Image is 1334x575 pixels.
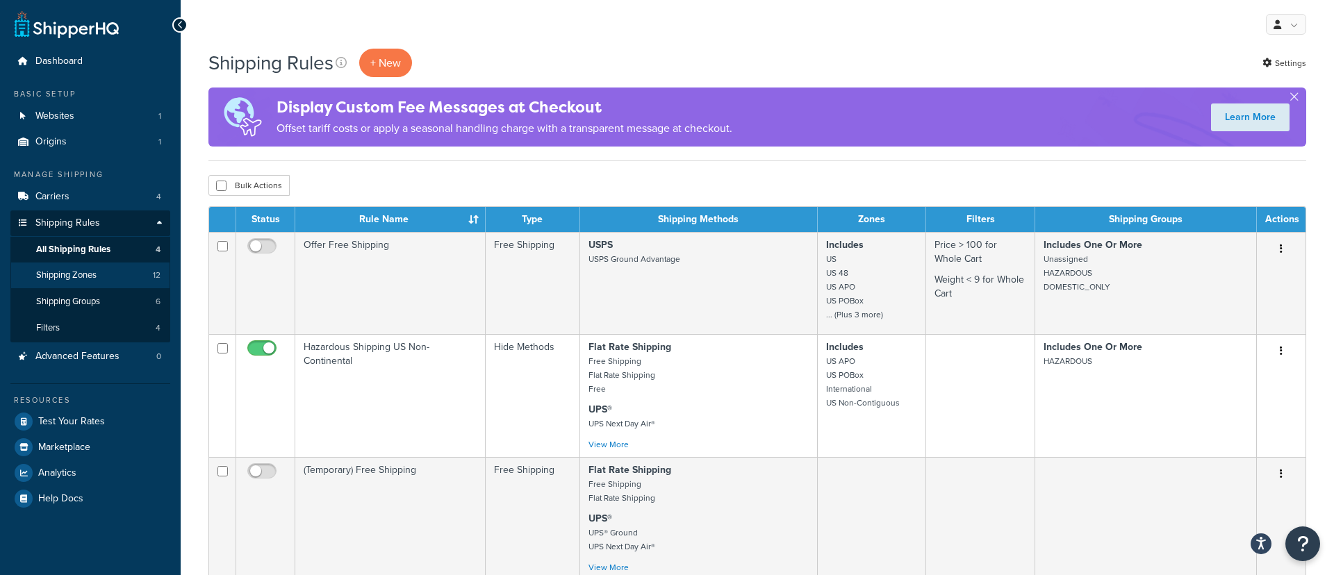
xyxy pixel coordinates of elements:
li: Shipping Zones [10,262,170,288]
td: Offer Free Shipping [295,232,486,334]
a: Filters 4 [10,315,170,341]
th: Shipping Methods [580,207,818,232]
a: All Shipping Rules 4 [10,237,170,262]
button: Bulk Actions [208,175,290,196]
small: USPS Ground Advantage [588,253,680,265]
th: Rule Name : activate to sort column ascending [295,207,486,232]
span: 4 [156,191,161,203]
li: Shipping Rules [10,210,170,342]
strong: Includes [826,237,864,252]
th: Shipping Groups [1035,207,1257,232]
span: 1 [158,110,161,122]
span: Filters [36,322,60,334]
li: All Shipping Rules [10,237,170,262]
li: Advanced Features [10,344,170,369]
strong: Includes One Or More [1044,340,1142,354]
a: Origins 1 [10,129,170,155]
h1: Shipping Rules [208,49,333,76]
li: Filters [10,315,170,341]
span: All Shipping Rules [36,244,110,256]
span: 4 [156,244,160,256]
span: Marketplace [38,442,90,453]
li: Shipping Groups [10,289,170,315]
span: Websites [35,110,74,122]
small: US US 48 US APO US POBox ... (Plus 3 more) [826,253,883,321]
th: Type [486,207,580,232]
a: Settings [1262,53,1306,73]
li: Websites [10,103,170,129]
a: Carriers 4 [10,184,170,210]
a: Help Docs [10,486,170,511]
span: 0 [156,351,161,362]
small: Unassigned HAZARDOUS DOMESTIC_ONLY [1044,253,1110,293]
a: ShipperHQ Home [15,10,119,38]
strong: Flat Rate Shipping [588,340,671,354]
span: Shipping Zones [36,269,97,281]
span: Origins [35,136,67,148]
span: 6 [156,296,160,308]
p: Offset tariff costs or apply a seasonal handling charge with a transparent message at checkout. [277,119,732,138]
strong: Includes One Or More [1044,237,1142,252]
small: US APO US POBox International US Non-Contiguous [826,355,900,409]
li: Carriers [10,184,170,210]
small: UPS Next Day Air® [588,417,655,430]
a: Shipping Groups 6 [10,289,170,315]
span: Test Your Rates [38,416,105,428]
a: View More [588,438,629,451]
a: View More [588,561,629,574]
span: Help Docs [38,493,83,505]
strong: UPS® [588,511,612,526]
a: Test Your Rates [10,409,170,434]
p: Weight < 9 for Whole Cart [934,273,1026,301]
th: Status [236,207,295,232]
td: Free Shipping [486,232,580,334]
button: Open Resource Center [1285,526,1320,561]
span: Advanced Features [35,351,120,362]
li: Origins [10,129,170,155]
strong: Includes [826,340,864,354]
h4: Display Custom Fee Messages at Checkout [277,96,732,119]
a: Marketplace [10,435,170,460]
div: Resources [10,394,170,406]
small: HAZARDOUS [1044,355,1092,367]
small: Free Shipping Flat Rate Shipping Free [588,355,655,395]
span: Dashboard [35,56,83,67]
span: 12 [153,269,160,281]
td: Hazardous Shipping US Non-Continental [295,334,486,457]
a: Dashboard [10,49,170,74]
a: Shipping Rules [10,210,170,236]
span: Shipping Rules [35,217,100,229]
span: Carriers [35,191,69,203]
th: Zones [818,207,926,232]
strong: UPS® [588,402,612,417]
th: Filters [926,207,1035,232]
div: Basic Setup [10,88,170,100]
span: 1 [158,136,161,148]
a: Websites 1 [10,103,170,129]
th: Actions [1257,207,1306,232]
td: Price > 100 for Whole Cart [926,232,1035,334]
a: Analytics [10,460,170,485]
a: Shipping Zones 12 [10,262,170,288]
span: 4 [156,322,160,334]
a: Learn More [1211,103,1290,131]
td: Hide Methods [486,334,580,457]
strong: Flat Rate Shipping [588,462,671,477]
small: Free Shipping Flat Rate Shipping [588,478,655,504]
strong: USPS [588,237,613,252]
small: UPS® Ground UPS Next Day Air® [588,526,655,553]
p: + New [359,49,412,77]
img: duties-banner-06bc72dcb5fe05cb3f9472aba00be2ae8eb53ab6f0d8bb03d382ba314ac3c341.png [208,87,277,147]
span: Shipping Groups [36,296,100,308]
a: Advanced Features 0 [10,344,170,369]
span: Analytics [38,467,76,479]
div: Manage Shipping [10,169,170,181]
